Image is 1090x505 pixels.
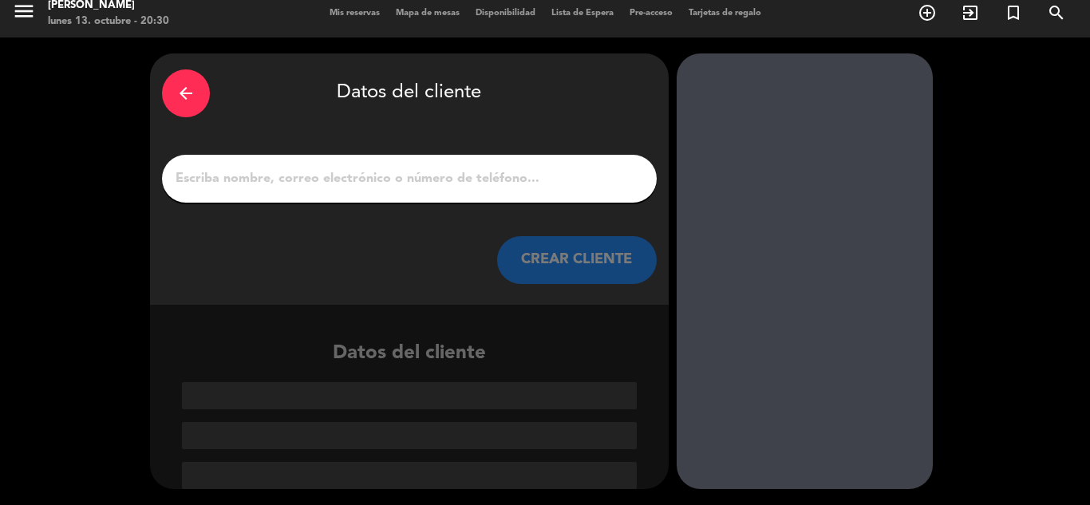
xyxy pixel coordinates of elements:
div: Datos del cliente [150,338,669,489]
span: Mapa de mesas [388,9,468,18]
span: Disponibilidad [468,9,543,18]
span: Pre-acceso [622,9,681,18]
input: Escriba nombre, correo electrónico o número de teléfono... [174,168,645,190]
button: CREAR CLIENTE [497,236,657,284]
span: Lista de Espera [543,9,622,18]
span: Mis reservas [322,9,388,18]
i: search [1047,3,1066,22]
i: exit_to_app [961,3,980,22]
i: turned_in_not [1004,3,1023,22]
i: add_circle_outline [918,3,937,22]
i: arrow_back [176,84,195,103]
div: lunes 13. octubre - 20:30 [48,14,169,30]
span: Tarjetas de regalo [681,9,769,18]
div: Datos del cliente [162,65,657,121]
